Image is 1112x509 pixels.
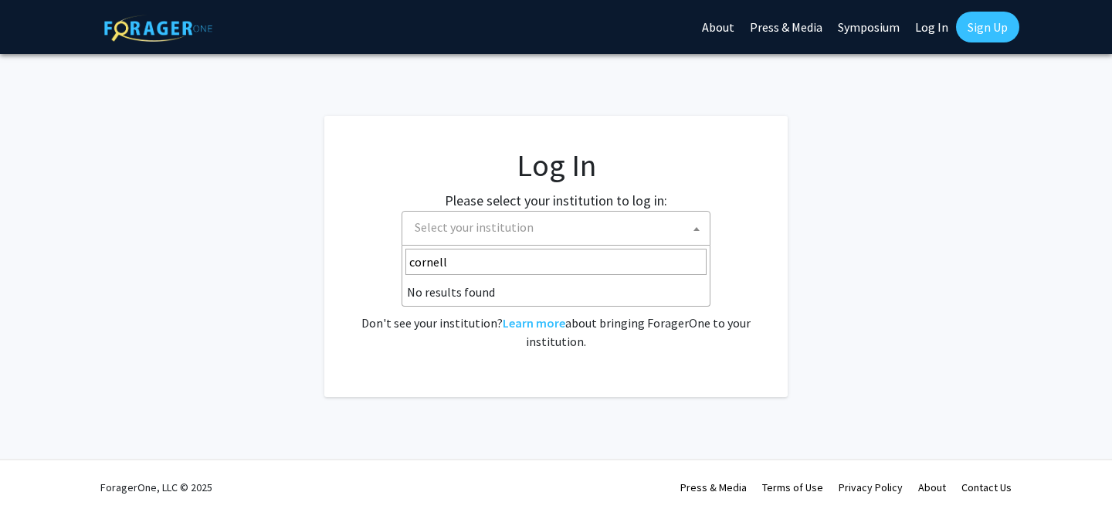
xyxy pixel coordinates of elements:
a: Contact Us [961,480,1012,494]
h1: Log In [355,147,757,184]
span: Select your institution [402,211,710,246]
label: Please select your institution to log in: [445,190,667,211]
div: No account? . Don't see your institution? about bringing ForagerOne to your institution. [355,277,757,351]
a: Terms of Use [762,480,823,494]
input: Search [405,249,707,275]
li: No results found [402,278,710,306]
span: Select your institution [409,212,710,243]
a: About [918,480,946,494]
a: Sign Up [956,12,1019,42]
a: Learn more about bringing ForagerOne to your institution [503,315,565,331]
span: Select your institution [415,219,534,235]
iframe: Chat [12,439,66,497]
a: Privacy Policy [839,480,903,494]
a: Press & Media [680,480,747,494]
img: ForagerOne Logo [104,15,212,42]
